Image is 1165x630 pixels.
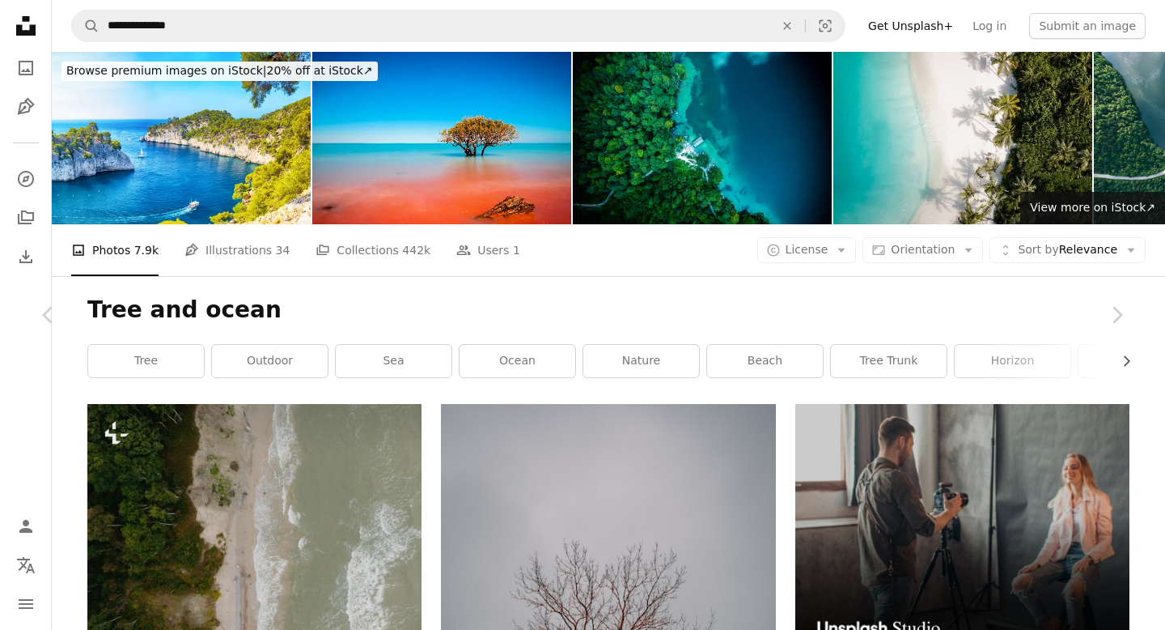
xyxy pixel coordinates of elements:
[831,345,947,377] a: tree trunk
[10,91,42,123] a: Illustrations
[72,11,100,41] button: Search Unsplash
[786,243,828,256] span: License
[769,11,805,41] button: Clear
[833,52,1092,224] img: Tropical island palm tree beach from above
[10,549,42,581] button: Language
[460,345,575,377] a: ocean
[10,510,42,543] a: Log in / Sign up
[402,241,430,259] span: 442k
[10,588,42,620] button: Menu
[1020,192,1165,224] a: View more on iStock↗
[316,224,430,276] a: Collections 442k
[52,52,388,91] a: Browse premium images on iStock|20% off at iStock↗
[891,243,955,256] span: Orientation
[1018,242,1117,258] span: Relevance
[66,64,266,77] span: Browse premium images on iStock |
[583,345,699,377] a: nature
[757,237,857,263] button: License
[212,345,328,377] a: outdoor
[88,345,204,377] a: tree
[336,345,451,377] a: sea
[10,163,42,195] a: Explore
[10,52,42,84] a: Photos
[276,241,290,259] span: 34
[963,13,1016,39] a: Log in
[66,64,373,77] span: 20% off at iStock ↗
[862,237,983,263] button: Orientation
[989,237,1146,263] button: Sort byRelevance
[87,521,422,536] a: a bird's eye view of a beach and trees
[513,241,520,259] span: 1
[87,296,1129,325] h1: Tree and ocean
[71,10,845,42] form: Find visuals sitewide
[52,52,311,224] img: Calanques of Marseille in France
[806,11,845,41] button: Visual search
[10,202,42,234] a: Collections
[1029,13,1146,39] button: Submit an image
[1018,243,1058,256] span: Sort by
[184,224,290,276] a: Illustrations 34
[1068,237,1165,393] a: Next
[858,13,963,39] a: Get Unsplash+
[456,224,520,276] a: Users 1
[955,345,1070,377] a: horizon
[1030,201,1155,214] span: View more on iStock ↗
[573,52,832,224] img: Directly above of Obersee lake at summer in Berchtesgaden national park
[312,52,571,224] img: Where the red dirt meets the sea
[707,345,823,377] a: beach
